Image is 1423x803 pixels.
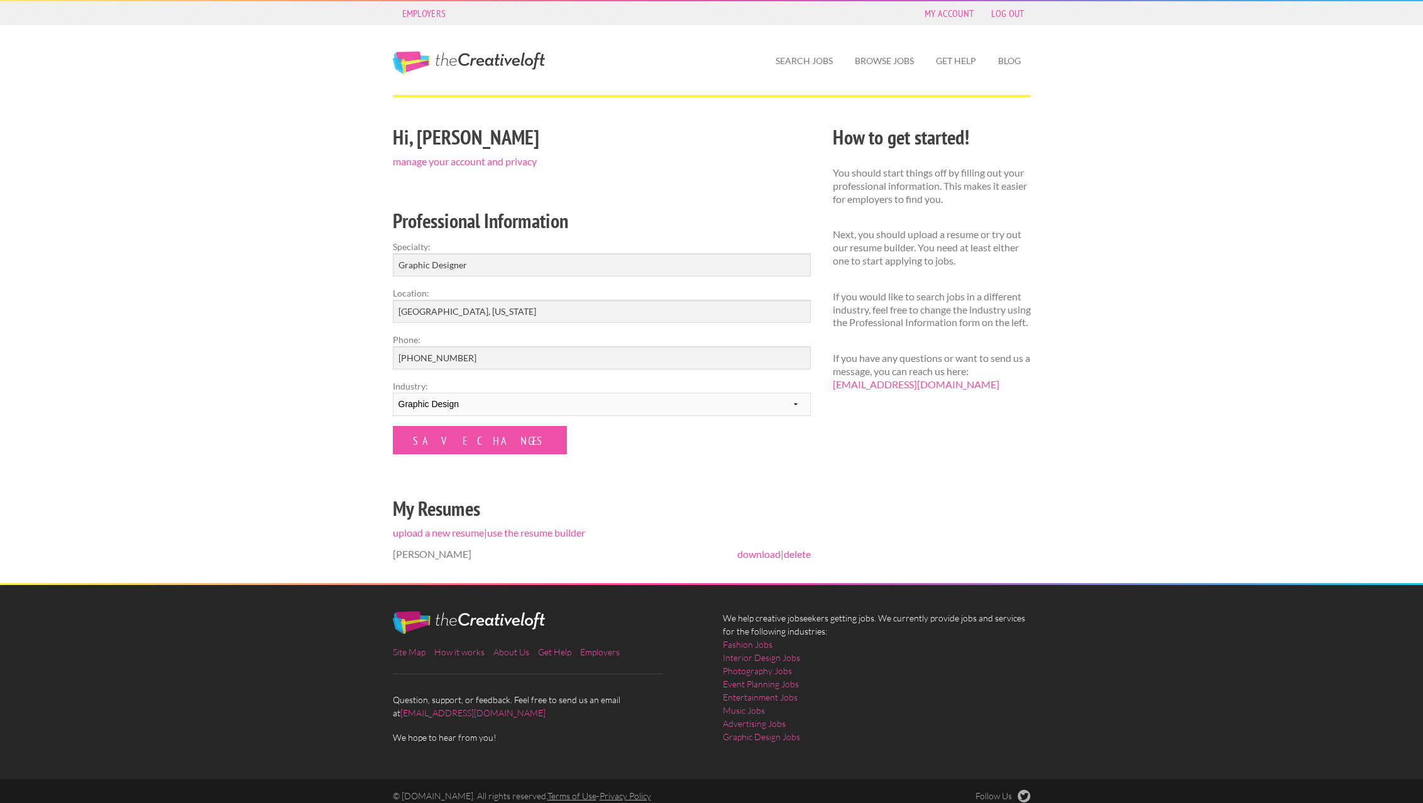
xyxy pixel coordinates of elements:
[833,123,1031,151] h2: How to get started!
[833,290,1031,329] p: If you would like to search jobs in a different industry, feel free to change the industry using ...
[382,790,877,802] div: © [DOMAIN_NAME]. All rights reserved. -
[382,611,711,744] div: Question, support, or feedback. Feel free to send us an email at
[737,548,811,561] span: |
[988,46,1031,75] a: Blog
[784,548,811,560] a: delete
[393,207,811,235] h2: Professional Information
[393,300,811,323] input: e.g. New York, NY
[393,647,426,657] a: Site Map
[382,121,821,583] div: |
[711,611,1041,753] div: We help creative jobseekers getting jobs. We currently provide jobs and services for the followin...
[833,228,1031,267] p: Next, you should upload a resume or try out our resume builder. You need at least either one to s...
[400,707,546,718] a: [EMAIL_ADDRESS][DOMAIN_NAME]
[393,52,545,74] a: The Creative Loft
[723,651,800,664] a: Interior Design Jobs
[393,380,811,393] label: Industry:
[393,731,701,744] span: We hope to hear from you!
[393,333,811,346] label: Phone:
[737,548,781,560] a: download
[393,611,545,634] img: The Creative Loft
[845,46,924,75] a: Browse Jobs
[975,790,1031,802] a: Follow Us
[493,647,529,657] a: About Us
[393,123,811,151] h2: Hi, [PERSON_NAME]
[723,704,765,717] a: Music Jobs
[723,638,772,651] a: Fashion Jobs
[985,4,1030,22] a: Log Out
[393,527,484,538] a: upload a new resume
[538,647,571,657] a: Get Help
[833,378,999,390] a: [EMAIL_ADDRESS][DOMAIN_NAME]
[393,548,471,560] span: [PERSON_NAME]
[723,730,800,743] a: Graphic Design Jobs
[918,4,980,22] a: My Account
[723,664,792,677] a: Photography Jobs
[434,647,485,657] a: How it works
[393,240,811,253] label: Specialty:
[723,691,798,704] a: Entertainment Jobs
[926,46,986,75] a: Get Help
[600,790,651,801] a: Privacy Policy
[393,494,811,523] h2: My Resumes
[487,527,585,538] a: use the resume builder
[580,647,620,657] a: Employers
[393,155,537,167] a: manage your account and privacy
[723,677,799,691] a: Event Planning Jobs
[723,717,786,730] a: Advertising Jobs
[766,46,843,75] a: Search Jobs
[833,167,1031,205] p: You should start things off by filling out your professional information. This makes it easier fo...
[393,426,567,454] input: Save Changes
[396,4,453,22] a: Employers
[833,352,1031,391] p: If you have any questions or want to send us a message, you can reach us here:
[393,287,811,300] label: Location:
[393,346,811,369] input: Optional
[547,790,596,801] a: Terms of Use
